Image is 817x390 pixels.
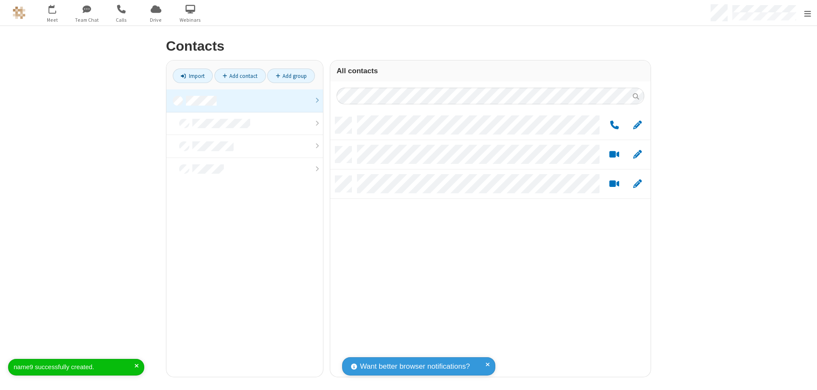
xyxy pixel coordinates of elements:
span: Team Chat [71,16,103,24]
a: Add contact [214,69,266,83]
div: name9 successfully created. [14,362,134,372]
button: Edit [629,149,646,160]
div: grid [330,111,651,377]
h2: Contacts [166,39,651,54]
a: Add group [267,69,315,83]
button: Edit [629,120,646,131]
span: Want better browser notifications? [360,361,470,372]
img: QA Selenium DO NOT DELETE OR CHANGE [13,6,26,19]
span: Drive [140,16,172,24]
button: Start a video meeting [606,149,623,160]
h3: All contacts [337,67,644,75]
div: 4 [54,5,60,11]
button: Call by phone [606,120,623,131]
span: Webinars [174,16,206,24]
a: Import [173,69,213,83]
button: Start a video meeting [606,179,623,189]
button: Edit [629,179,646,189]
span: Calls [106,16,137,24]
span: Meet [37,16,69,24]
